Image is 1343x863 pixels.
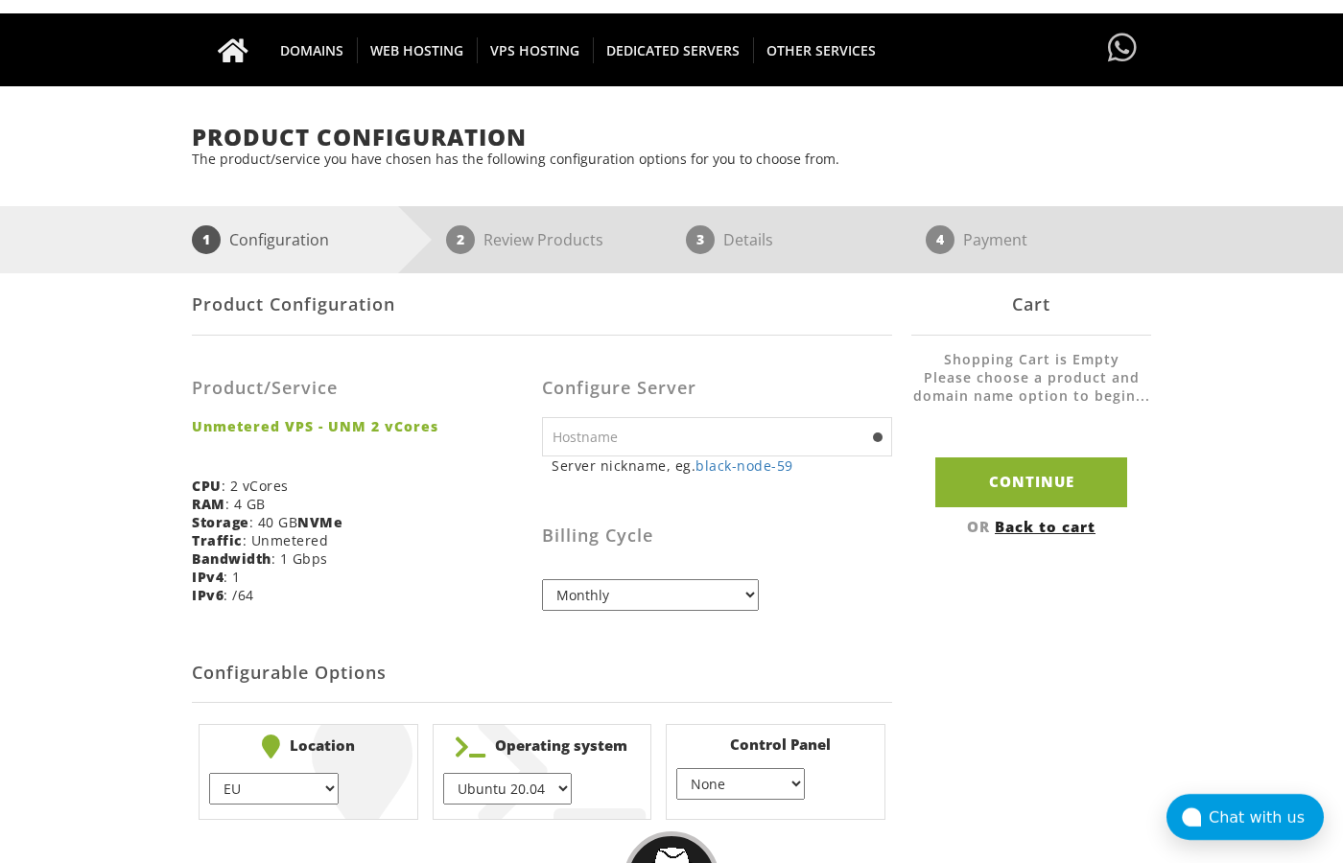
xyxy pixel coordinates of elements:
[676,768,805,800] select: } } } }
[542,417,892,456] input: Hostname
[192,586,224,604] b: IPv6
[995,517,1096,536] a: Back to cart
[267,13,358,86] a: DOMAINS
[686,225,715,254] span: 3
[209,773,338,805] select: } } } } } }
[192,568,224,586] b: IPv4
[935,457,1127,506] input: Continue
[542,379,892,398] h3: Configure Server
[593,13,754,86] a: DEDICATED SERVERS
[963,225,1027,254] p: Payment
[676,735,875,754] b: Control Panel
[192,549,271,568] b: Bandwidth
[443,735,642,758] b: Operating system
[192,417,528,435] strong: Unmetered VPS - UNM 2 vCores
[192,379,528,398] h3: Product/Service
[192,150,1151,168] p: The product/service you have chosen has the following configuration options for you to choose from.
[552,456,892,475] small: Server nickname, eg.
[192,644,892,703] h2: Configurable Options
[192,350,542,618] div: : 2 vCores : 4 GB : 40 GB : Unmetered : 1 Gbps : 1 : /64
[753,13,889,86] a: OTHER SERVICES
[192,225,221,254] span: 1
[267,37,358,63] span: DOMAINS
[593,37,754,63] span: DEDICATED SERVERS
[753,37,889,63] span: OTHER SERVICES
[477,37,594,63] span: VPS HOSTING
[911,273,1151,336] div: Cart
[192,513,249,531] b: Storage
[192,125,1151,150] h1: Product Configuration
[1209,808,1324,827] div: Chat with us
[192,531,243,549] b: Traffic
[209,735,408,758] b: Location
[192,477,222,495] b: CPU
[542,526,892,546] h3: Billing Cycle
[1166,794,1324,840] button: Chat with us
[192,495,225,513] b: RAM
[1103,13,1142,84] a: Have questions?
[695,456,793,475] a: black-node-59
[297,513,342,531] b: NVMe
[926,225,954,254] span: 4
[357,13,478,86] a: WEB HOSTING
[477,13,594,86] a: VPS HOSTING
[199,13,268,86] a: Go to homepage
[911,350,1151,424] li: Shopping Cart is Empty Please choose a product and domain name option to begin...
[443,773,572,805] select: } } } } } } } } } } } } } } } } } } } } }
[229,225,329,254] p: Configuration
[192,273,892,336] div: Product Configuration
[357,37,478,63] span: WEB HOSTING
[911,517,1151,536] div: OR
[723,225,773,254] p: Details
[483,225,603,254] p: Review Products
[446,225,475,254] span: 2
